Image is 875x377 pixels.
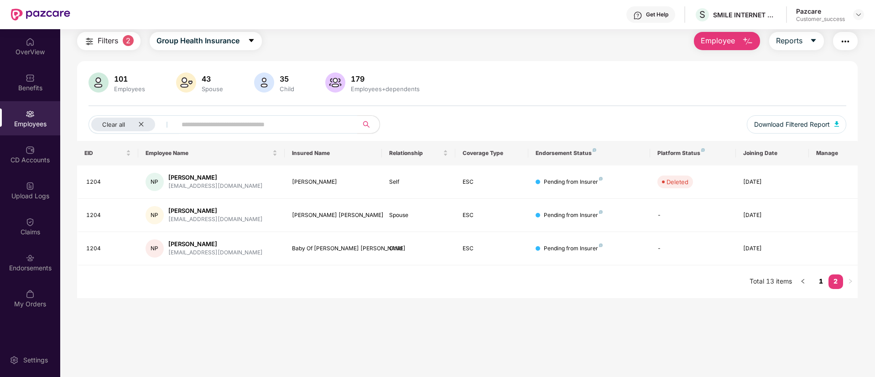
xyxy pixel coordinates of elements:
img: svg+xml;base64,PHN2ZyB4bWxucz0iaHR0cDovL3d3dy53My5vcmcvMjAwMC9zdmciIHhtbG5zOnhsaW5rPSJodHRwOi8vd3... [254,72,274,93]
div: ESC [463,244,521,253]
div: NP [146,173,164,191]
img: svg+xml;base64,PHN2ZyB4bWxucz0iaHR0cDovL3d3dy53My5vcmcvMjAwMC9zdmciIHdpZHRoPSI4IiBoZWlnaHQ9IjgiIH... [599,243,603,247]
div: Get Help [646,11,668,18]
button: Clear allclose [89,115,180,134]
div: SMILE INTERNET TECHNOLOGIES PRIVATE LIMITED [713,10,777,19]
th: Manage [809,141,858,165]
div: Employees+dependents [349,85,422,93]
div: [DATE] [743,211,802,220]
button: Employee [694,32,760,50]
div: 179 [349,74,422,83]
div: Settings [21,356,51,365]
div: 35 [278,74,296,83]
img: svg+xml;base64,PHN2ZyB4bWxucz0iaHR0cDovL3d3dy53My5vcmcvMjAwMC9zdmciIHhtbG5zOnhsaW5rPSJodHRwOi8vd3... [89,72,109,93]
div: Pending from Insurer [544,178,603,186]
div: Platform Status [657,150,728,157]
span: EID [84,150,124,157]
span: caret-down [810,37,817,45]
span: Employee Name [146,150,271,157]
div: [PERSON_NAME] [168,207,263,215]
div: [PERSON_NAME] [PERSON_NAME] [292,211,375,220]
div: [EMAIL_ADDRESS][DOMAIN_NAME] [168,215,263,224]
span: Group Health Insurance [156,35,240,46]
img: svg+xml;base64,PHN2ZyBpZD0iRHJvcGRvd24tMzJ4MzIiIHhtbG5zPSJodHRwOi8vd3d3LnczLm9yZy8yMDAwL3N2ZyIgd2... [855,11,862,18]
img: svg+xml;base64,PHN2ZyB4bWxucz0iaHR0cDovL3d3dy53My5vcmcvMjAwMC9zdmciIHdpZHRoPSI4IiBoZWlnaHQ9IjgiIH... [599,210,603,214]
img: svg+xml;base64,PHN2ZyB4bWxucz0iaHR0cDovL3d3dy53My5vcmcvMjAwMC9zdmciIHdpZHRoPSI4IiBoZWlnaHQ9IjgiIH... [701,148,705,152]
div: Employees [112,85,147,93]
th: Relationship [382,141,455,165]
th: Joining Date [736,141,809,165]
div: 101 [112,74,147,83]
span: Clear all [102,121,125,128]
div: 1204 [86,244,131,253]
li: 2 [828,274,843,289]
div: ESC [463,178,521,186]
div: [PERSON_NAME] [168,240,263,248]
span: Filters [98,35,118,46]
img: svg+xml;base64,PHN2ZyB4bWxucz0iaHR0cDovL3d3dy53My5vcmcvMjAwMC9zdmciIHhtbG5zOnhsaW5rPSJodHRwOi8vd3... [742,36,753,47]
span: left [800,279,806,284]
th: Employee Name [138,141,285,165]
img: svg+xml;base64,PHN2ZyBpZD0iU2V0dGluZy0yMHgyMCIgeG1sbnM9Imh0dHA6Ly93d3cudzMub3JnLzIwMDAvc3ZnIiB3aW... [10,356,19,365]
li: Total 13 items [750,274,792,289]
td: - [650,199,735,232]
button: right [843,274,858,289]
span: Relationship [389,150,441,157]
div: Deleted [667,177,688,186]
img: svg+xml;base64,PHN2ZyBpZD0iSGVscC0zMngzMiIgeG1sbnM9Imh0dHA6Ly93d3cudzMub3JnLzIwMDAvc3ZnIiB3aWR0aD... [633,11,642,20]
span: caret-down [248,37,255,45]
img: New Pazcare Logo [11,9,70,21]
img: svg+xml;base64,PHN2ZyBpZD0iVXBsb2FkX0xvZ3MiIGRhdGEtbmFtZT0iVXBsb2FkIExvZ3MiIHhtbG5zPSJodHRwOi8vd3... [26,181,35,191]
div: [EMAIL_ADDRESS][DOMAIN_NAME] [168,248,263,257]
div: Customer_success [796,15,845,23]
span: S [699,9,705,20]
span: search [357,121,375,128]
img: svg+xml;base64,PHN2ZyBpZD0iTXlfT3JkZXJzIiBkYXRhLW5hbWU9Ik15IE9yZGVycyIgeG1sbnM9Imh0dHA6Ly93d3cudz... [26,289,35,299]
img: svg+xml;base64,PHN2ZyB4bWxucz0iaHR0cDovL3d3dy53My5vcmcvMjAwMC9zdmciIHdpZHRoPSI4IiBoZWlnaHQ9IjgiIH... [593,148,596,152]
div: [DATE] [743,178,802,186]
a: 1 [814,274,828,288]
div: Child [278,85,296,93]
div: Endorsement Status [536,150,643,157]
div: [EMAIL_ADDRESS][DOMAIN_NAME] [168,182,263,191]
li: Next Page [843,274,858,289]
img: svg+xml;base64,PHN2ZyB4bWxucz0iaHR0cDovL3d3dy53My5vcmcvMjAwMC9zdmciIHdpZHRoPSIyNCIgaGVpZ2h0PSIyNC... [84,36,95,47]
a: 2 [828,274,843,288]
img: svg+xml;base64,PHN2ZyBpZD0iRW5kb3JzZW1lbnRzIiB4bWxucz0iaHR0cDovL3d3dy53My5vcmcvMjAwMC9zdmciIHdpZH... [26,253,35,263]
button: Filters2 [77,32,141,50]
img: svg+xml;base64,PHN2ZyB4bWxucz0iaHR0cDovL3d3dy53My5vcmcvMjAwMC9zdmciIHhtbG5zOnhsaW5rPSJodHRwOi8vd3... [834,121,839,127]
img: svg+xml;base64,PHN2ZyBpZD0iQ2xhaW0iIHhtbG5zPSJodHRwOi8vd3d3LnczLm9yZy8yMDAwL3N2ZyIgd2lkdGg9IjIwIi... [26,217,35,227]
th: Insured Name [285,141,382,165]
div: 43 [200,74,225,83]
th: Coverage Type [455,141,528,165]
th: EID [77,141,138,165]
span: close [138,121,144,127]
span: right [848,279,853,284]
button: left [796,274,810,289]
span: 2 [123,35,134,46]
span: Employee [701,35,735,46]
div: Pending from Insurer [544,211,603,220]
li: 1 [814,274,828,289]
img: svg+xml;base64,PHN2ZyBpZD0iRW1wbG95ZWVzIiB4bWxucz0iaHR0cDovL3d3dy53My5vcmcvMjAwMC9zdmciIHdpZHRoPS... [26,109,35,119]
div: Pazcare [796,7,845,15]
button: Download Filtered Report [747,115,846,134]
div: Self [389,178,448,186]
img: svg+xml;base64,PHN2ZyB4bWxucz0iaHR0cDovL3d3dy53My5vcmcvMjAwMC9zdmciIHdpZHRoPSI4IiBoZWlnaHQ9IjgiIH... [599,177,603,181]
img: svg+xml;base64,PHN2ZyB4bWxucz0iaHR0cDovL3d3dy53My5vcmcvMjAwMC9zdmciIHhtbG5zOnhsaW5rPSJodHRwOi8vd3... [176,72,196,93]
div: ESC [463,211,521,220]
div: 1204 [86,211,131,220]
div: [PERSON_NAME] [292,178,375,186]
button: Group Health Insurancecaret-down [150,32,262,50]
div: NP [146,206,164,224]
div: 1204 [86,178,131,186]
div: NP [146,239,164,258]
td: - [650,232,735,265]
img: svg+xml;base64,PHN2ZyB4bWxucz0iaHR0cDovL3d3dy53My5vcmcvMjAwMC9zdmciIHdpZHRoPSIyNCIgaGVpZ2h0PSIyNC... [840,36,851,47]
div: [PERSON_NAME] [168,173,263,182]
img: svg+xml;base64,PHN2ZyB4bWxucz0iaHR0cDovL3d3dy53My5vcmcvMjAwMC9zdmciIHhtbG5zOnhsaW5rPSJodHRwOi8vd3... [325,72,345,93]
li: Previous Page [796,274,810,289]
div: Pending from Insurer [544,244,603,253]
img: svg+xml;base64,PHN2ZyBpZD0iQ0RfQWNjb3VudHMiIGRhdGEtbmFtZT0iQ0QgQWNjb3VudHMiIHhtbG5zPSJodHRwOi8vd3... [26,145,35,155]
div: Spouse [389,211,448,220]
